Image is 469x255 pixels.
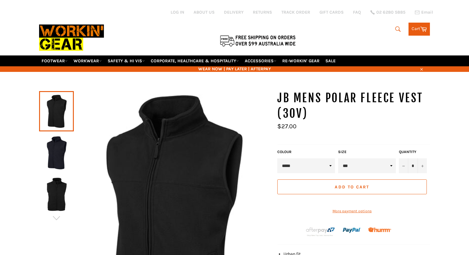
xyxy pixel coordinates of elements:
[323,55,338,66] a: SALE
[399,149,427,155] label: Quantity
[224,9,243,15] a: DELIVERY
[399,158,408,173] button: Reduce item quantity by one
[370,10,405,15] a: 02 6280 5885
[338,149,396,155] label: Size
[219,34,297,47] img: Flat $9.95 shipping Australia wide
[305,226,336,237] img: Afterpay-Logo-on-dark-bg_large.png
[418,158,427,173] button: Increase item quantity by one
[280,55,322,66] a: RE-WORKIN' GEAR
[319,9,344,15] a: GIFT CARDS
[39,20,104,55] img: Workin Gear leaders in Workwear, Safety Boots, PPE, Uniforms. Australia's No.1 in Workwear
[253,9,272,15] a: RETURNS
[277,149,335,155] label: COLOUR
[39,66,430,72] span: WEAR NOW | PAY LATER | AFTERPAY
[242,55,279,66] a: ACCESSORIES
[194,9,215,15] a: ABOUT US
[368,227,391,232] img: Humm_core_logo_RGB-01_300x60px_small_195d8312-4386-4de7-b182-0ef9b6303a37.png
[335,184,369,190] span: Add to Cart
[42,177,71,211] img: JB Mens Polar Fleece Vest (3OV) - Workin' Gear
[277,123,297,130] span: $27.00
[148,55,241,66] a: CORPORATE, HEALTHCARE & HOSPITALITY
[343,221,361,240] img: paypal.png
[376,10,405,15] span: 02 6280 5885
[353,9,361,15] a: FAQ
[409,23,430,36] a: Cart
[171,10,184,15] a: Log in
[105,55,147,66] a: SAFETY & HI VIS
[281,9,310,15] a: TRACK ORDER
[415,10,433,15] a: Email
[277,90,430,121] h1: JB Mens Polar Fleece Vest (3OV)
[421,10,433,15] span: Email
[42,136,71,170] img: JB Mens Polar Fleece Vest (3OV) - Workin' Gear
[71,55,104,66] a: WORKWEAR
[277,179,427,194] button: Add to Cart
[277,209,427,214] a: More payment options
[39,55,70,66] a: FOOTWEAR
